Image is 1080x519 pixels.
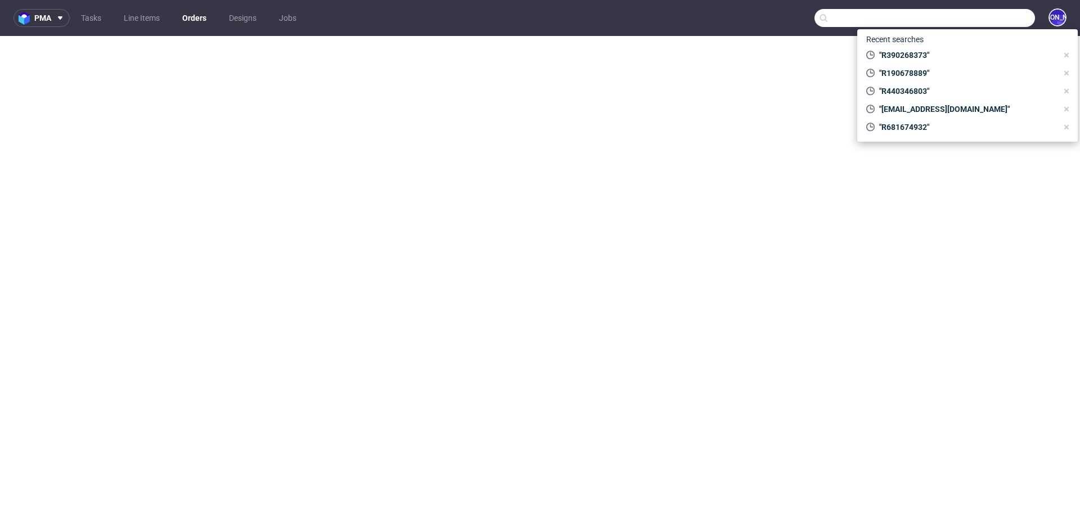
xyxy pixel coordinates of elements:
[875,49,1057,61] span: "R390268373"
[34,14,51,22] span: pma
[175,9,213,27] a: Orders
[875,85,1057,97] span: "R440346803"
[272,9,303,27] a: Jobs
[875,103,1057,115] span: "[EMAIL_ADDRESS][DOMAIN_NAME]"
[117,9,166,27] a: Line Items
[875,67,1057,79] span: "R190678889"
[875,121,1057,133] span: "R681674932"
[74,9,108,27] a: Tasks
[222,9,263,27] a: Designs
[19,12,34,25] img: logo
[862,30,928,48] span: Recent searches
[1050,10,1065,25] figcaption: [PERSON_NAME]
[13,9,70,27] button: pma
